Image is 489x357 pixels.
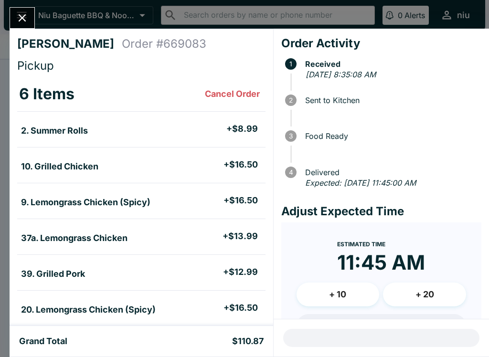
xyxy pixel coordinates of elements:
[289,132,293,140] text: 3
[281,204,481,219] h4: Adjust Expected Time
[288,168,293,176] text: 4
[10,8,34,28] button: Close
[281,36,481,51] h4: Order Activity
[21,161,98,172] h5: 10. Grilled Chicken
[300,60,481,68] span: Received
[226,123,258,135] h5: + $8.99
[19,84,74,104] h3: 6 Items
[21,125,88,136] h5: 2. Summer Rolls
[297,283,380,306] button: + 10
[17,77,266,326] table: orders table
[300,96,481,105] span: Sent to Kitchen
[17,37,122,51] h4: [PERSON_NAME]
[300,168,481,177] span: Delivered
[17,59,54,73] span: Pickup
[223,231,258,242] h5: + $13.99
[201,84,264,104] button: Cancel Order
[21,268,85,280] h5: 39. Grilled Pork
[223,302,258,314] h5: + $16.50
[232,336,264,347] h5: $110.87
[306,70,376,79] em: [DATE] 8:35:08 AM
[337,241,385,248] span: Estimated Time
[21,197,150,208] h5: 9. Lemongrass Chicken (Spicy)
[289,60,292,68] text: 1
[223,159,258,170] h5: + $16.50
[305,178,416,188] em: Expected: [DATE] 11:45:00 AM
[337,250,425,275] time: 11:45 AM
[21,232,128,244] h5: 37a. Lemongrass Chicken
[223,266,258,278] h5: + $12.99
[383,283,466,306] button: + 20
[19,336,67,347] h5: Grand Total
[300,132,481,140] span: Food Ready
[21,304,156,315] h5: 20. Lemongrass Chicken (Spicy)
[122,37,206,51] h4: Order # 669083
[223,195,258,206] h5: + $16.50
[289,96,293,104] text: 2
